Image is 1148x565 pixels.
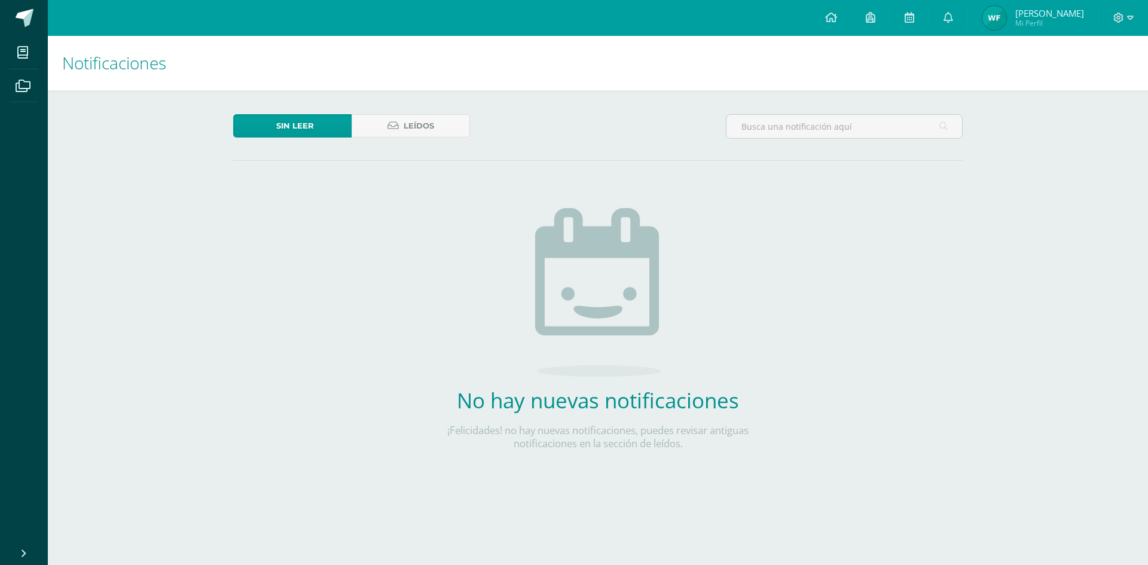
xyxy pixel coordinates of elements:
p: ¡Felicidades! no hay nuevas notificaciones, puedes revisar antiguas notificaciones en la sección ... [422,424,774,450]
a: Sin leer [233,114,352,138]
img: no_activities.png [535,208,661,377]
span: [PERSON_NAME] [1015,7,1084,19]
a: Leídos [352,114,470,138]
span: Notificaciones [62,51,166,74]
span: Leídos [404,115,434,137]
span: Mi Perfil [1015,18,1084,28]
img: 83a63e5e881d2b3cd84822e0c7d080d2.png [982,6,1006,30]
span: Sin leer [276,115,314,137]
input: Busca una notificación aquí [726,115,962,138]
h2: No hay nuevas notificaciones [422,386,774,414]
